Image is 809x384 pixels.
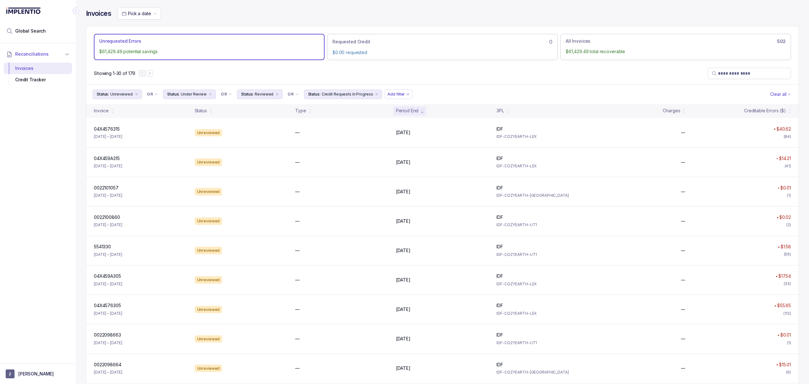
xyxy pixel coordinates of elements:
button: User initials[PERSON_NAME] [6,369,70,378]
p: Unreviewed [110,91,133,97]
p: [DATE] – [DATE] [94,281,122,287]
span: Pick a date [128,11,151,16]
p: IDF-COZYEARTH-LEX [496,133,590,140]
p: [DATE] [396,189,411,195]
button: Filter Chip Under Review [163,90,216,99]
div: Unreviewed [195,247,222,254]
img: red pointer upwards [776,276,777,277]
div: Unreviewed [195,129,222,137]
div: Unreviewed [195,217,222,225]
p: $55.65 [777,302,791,309]
p: Clear all [770,91,787,97]
p: — [295,189,300,195]
button: Filter Chip Unreviewed [93,90,142,99]
button: Filter Chip Connector undefined [218,90,234,99]
p: [PERSON_NAME] [18,371,54,377]
p: Status: [308,91,320,97]
p: 04X4576305 [94,302,121,309]
button: Filter Chip Connector undefined [144,90,161,99]
p: [DATE] – [DATE] [94,369,122,375]
p: Requested Credit [332,39,370,45]
div: (34) [784,281,791,287]
div: Unreviewed [195,276,222,284]
p: OR [221,92,227,97]
p: IDF [496,214,503,220]
div: remove content [275,92,280,97]
p: IDF-COZYEARTH-UT1 [496,251,590,258]
div: (6) [786,369,791,375]
li: Filter Chip Credit Requests In Progress [304,90,382,99]
div: remove content [208,92,213,97]
div: Invoice [94,108,109,114]
p: IDF [496,185,503,191]
p: 0022098663 [94,332,121,338]
p: $0.01 [780,185,791,191]
div: Reconciliations [4,61,72,87]
li: Filter Chip Connector undefined [147,92,158,97]
p: [DATE] – [DATE] [94,133,122,140]
div: Status [195,108,207,114]
div: 0 [332,38,552,46]
button: Reconciliations [4,47,72,61]
p: — [295,159,300,165]
div: 3PL [496,108,504,114]
p: [DATE] – [DATE] [94,163,122,169]
p: $0.01 [780,332,791,338]
div: Collapse Icon [72,7,80,15]
p: Unrequested Errors [99,38,141,44]
p: Add filter [387,91,405,97]
button: Filter Chip Add filter [385,90,413,99]
p: $0.02 [779,214,791,220]
img: red pointer upwards [777,334,779,336]
p: — [681,306,685,313]
p: IDF-COZYEARTH-UT1 [496,340,590,346]
div: remove content [374,92,379,97]
p: IDF [496,126,503,132]
p: [DATE] [396,336,411,342]
img: red pointer upwards [776,158,778,159]
p: IDF [496,362,503,368]
p: IDF-COZYEARTH-LEX [496,163,590,169]
div: (84) [784,133,791,140]
div: (56) [784,251,791,257]
div: (2) [786,222,791,228]
li: Filter Chip Connector undefined [221,92,232,97]
p: 04X459A315 [94,155,120,162]
p: $40.62 [776,126,791,132]
div: (1) [787,340,791,346]
p: — [681,159,685,165]
div: Remaining page entries [94,70,135,77]
img: red pointer upwards [777,187,779,189]
p: Reviewed [255,91,273,97]
p: All Invoices [566,38,590,44]
div: Type [295,108,306,114]
button: Filter Chip Reviewed [237,90,283,99]
p: [DATE] [396,277,411,283]
p: — [681,189,685,195]
p: IDF-COZYEARTH-[GEOGRAPHIC_DATA] [496,192,590,199]
ul: Filter Group [93,90,769,99]
p: [DATE] – [DATE] [94,251,122,258]
p: $61,429.49 total recoverable [566,48,786,55]
p: Showing 1-30 of 179 [94,70,135,77]
img: red pointer upwards [778,246,780,248]
p: Credit Requests In Progress [322,91,373,97]
div: Unreviewed [195,365,222,372]
span: Reconciliations [15,51,49,57]
div: remove content [134,92,139,97]
div: Creditable Errors ($) [744,108,786,114]
div: Unreviewed [195,188,222,195]
div: (112) [783,310,791,317]
p: Status: [167,91,179,97]
p: $1.58 [781,244,791,250]
h6: 502 [777,39,786,44]
p: 04X4576315 [94,126,120,132]
li: Filter Chip Connector undefined [288,92,299,97]
p: IDF-COZYEARTH-LEX [496,281,590,287]
p: 0022101057 [94,185,119,191]
p: [DATE] – [DATE] [94,192,122,199]
p: — [681,247,685,254]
